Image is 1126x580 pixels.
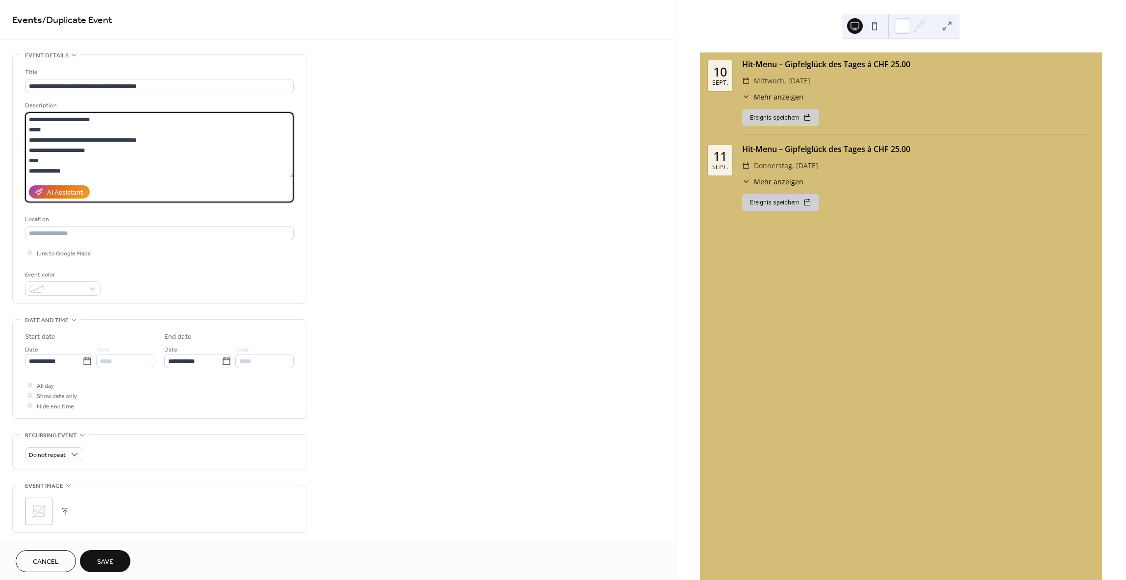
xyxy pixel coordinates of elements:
[25,481,63,491] span: Event image
[754,75,810,87] span: Mittwoch, [DATE]
[25,498,52,525] div: ;
[37,391,77,402] span: Show date only
[37,249,91,259] span: Link to Google Maps
[47,188,83,198] div: AI Assistant
[164,332,192,342] div: End date
[33,557,59,567] span: Cancel
[25,332,55,342] div: Start date
[713,66,727,78] div: 10
[37,402,74,412] span: Hide end time
[16,550,76,572] button: Cancel
[754,177,803,187] span: Mehr anzeigen
[742,160,750,172] div: ​
[37,381,54,391] span: All day
[742,58,1094,70] div: Hit-Menu – Gipfelglück des Tages à CHF 25.00
[97,557,113,567] span: Save
[25,345,38,355] span: Date
[235,345,249,355] span: Time
[12,11,42,30] a: Events
[25,270,99,280] div: Event color
[712,164,728,171] div: Sept.
[29,185,90,199] button: AI Assistant
[96,345,110,355] span: Time
[742,194,819,211] button: Ereignis speichern
[754,92,803,102] span: Mehr anzeigen
[29,450,66,461] span: Do not repeat
[25,67,292,77] div: Title
[742,75,750,87] div: ​
[742,109,819,126] button: Ereignis speichern
[80,550,130,572] button: Save
[25,315,69,326] span: Date and time
[713,150,727,162] div: 11
[742,143,1094,155] div: Hit-Menu – Gipfelglück des Tages à CHF 25.00
[742,92,750,102] div: ​
[742,92,803,102] button: ​Mehr anzeigen
[742,177,803,187] button: ​Mehr anzeigen
[754,160,818,172] span: Donnerstag, [DATE]
[25,101,292,111] div: Description
[42,11,112,30] span: / Duplicate Event
[25,214,292,225] div: Location
[712,80,728,86] div: Sept.
[164,345,177,355] span: Date
[25,50,69,61] span: Event details
[742,177,750,187] div: ​
[25,430,77,441] span: Recurring event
